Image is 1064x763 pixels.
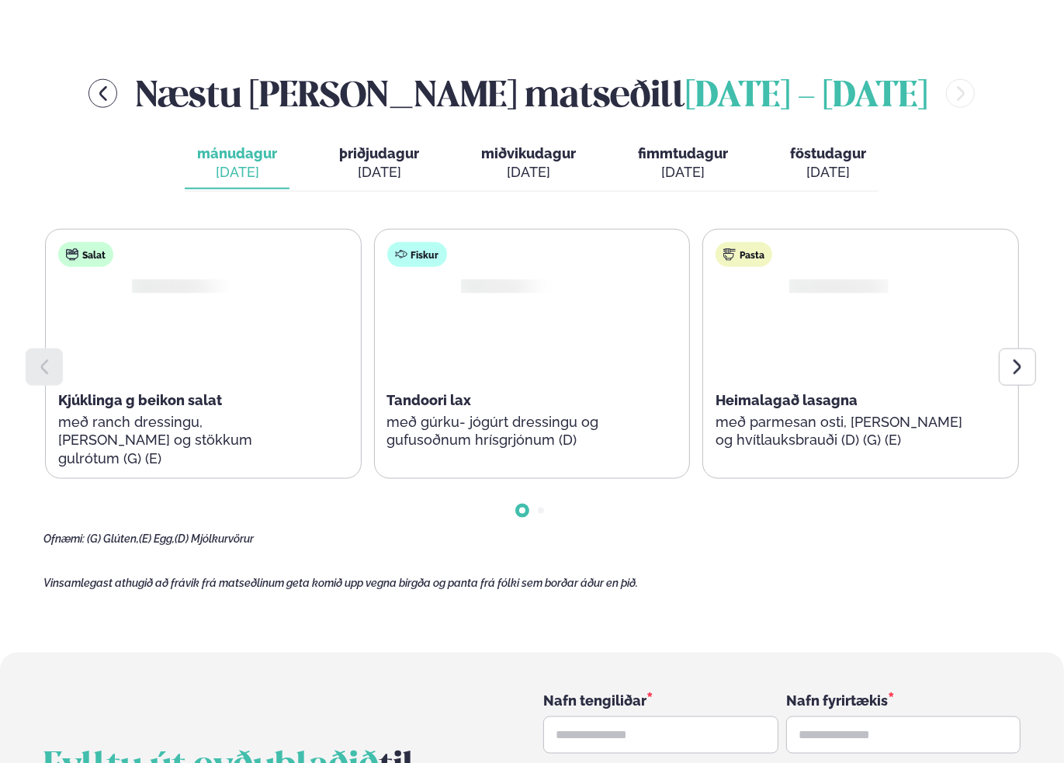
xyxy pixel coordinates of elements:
[339,145,419,161] span: þriðjudagur
[716,242,772,267] div: Pasta
[716,413,962,450] p: með parmesan osti, [PERSON_NAME] og hvítlauksbrauði (D) (G) (E)
[185,138,289,189] button: mánudagur [DATE]
[136,68,927,119] h2: Næstu [PERSON_NAME] matseðill
[716,392,858,408] span: Heimalagað lasagna
[87,532,139,545] span: (G) Glúten,
[723,248,736,261] img: pasta.svg
[543,690,778,710] div: Nafn tengiliðar
[327,138,431,189] button: þriðjudagur [DATE]
[481,163,576,182] div: [DATE]
[58,392,222,408] span: Kjúklinga g beikon salat
[638,145,728,161] span: fimmtudagur
[139,532,175,545] span: (E) Egg,
[790,145,866,161] span: föstudagur
[626,138,740,189] button: fimmtudagur [DATE]
[387,392,472,408] span: Tandoori lax
[519,508,525,514] span: Go to slide 1
[790,163,866,182] div: [DATE]
[88,79,117,108] button: menu-btn-left
[387,242,447,267] div: Fiskur
[786,690,1021,710] div: Nafn fyrirtækis
[58,413,305,469] p: með ranch dressingu, [PERSON_NAME] og stökkum gulrótum (G) (E)
[946,79,975,108] button: menu-btn-right
[43,532,85,545] span: Ofnæmi:
[638,163,728,182] div: [DATE]
[58,242,113,267] div: Salat
[538,508,544,514] span: Go to slide 2
[197,163,277,182] div: [DATE]
[43,577,638,589] span: Vinsamlegast athugið að frávik frá matseðlinum geta komið upp vegna birgða og panta frá fólki sem...
[481,145,576,161] span: miðvikudagur
[455,278,526,295] img: Fish.png
[66,248,78,261] img: salad.svg
[339,163,419,182] div: [DATE]
[781,278,884,295] img: Lasagna.png
[685,80,927,114] span: [DATE] - [DATE]
[387,413,634,450] p: með gúrku- jógúrt dressingu og gufusoðnum hrísgrjónum (D)
[125,278,209,295] img: Salad.png
[778,138,879,189] button: föstudagur [DATE]
[395,248,407,261] img: fish.svg
[197,145,277,161] span: mánudagur
[175,532,254,545] span: (D) Mjólkurvörur
[469,138,588,189] button: miðvikudagur [DATE]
